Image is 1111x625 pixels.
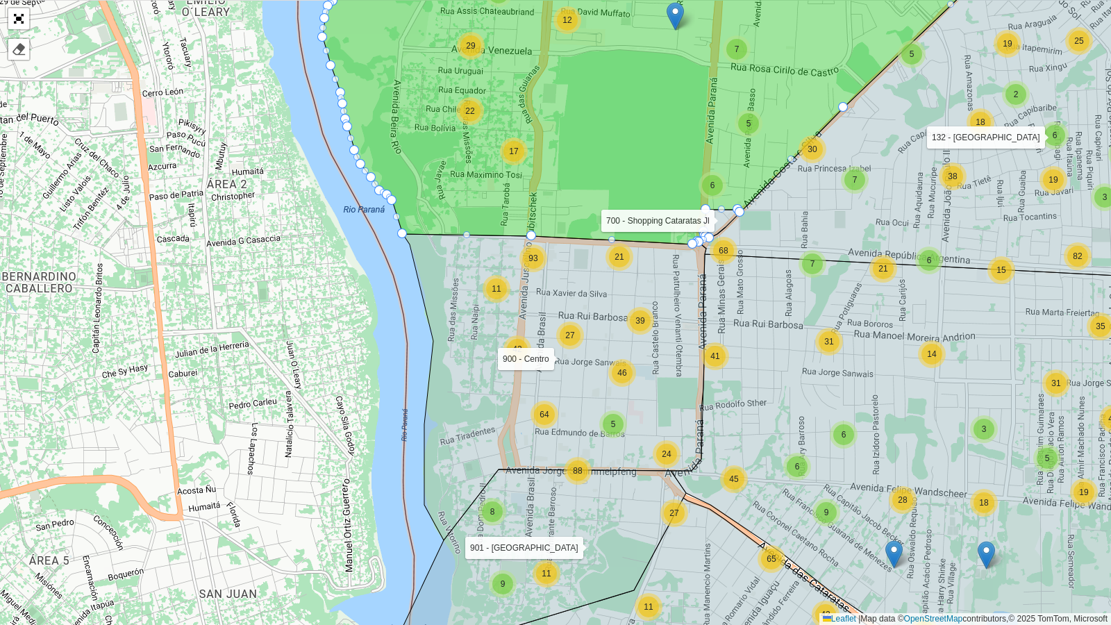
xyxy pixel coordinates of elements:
span: 5 [746,119,751,128]
span: 31 [1051,378,1060,388]
span: 6 [1053,131,1058,140]
img: 32905652 - BOLAO DO SERGINHO [667,2,684,31]
span: 7 [735,44,740,54]
span: 39 [635,316,644,326]
div: 21 [605,243,633,271]
div: 38 [939,162,967,190]
span: 7 [810,259,815,269]
div: 14 [918,340,946,368]
div: 21 [869,255,897,283]
div: 6 [699,172,726,199]
div: 5 [735,110,762,137]
span: 82 [1073,251,1082,261]
div: 17 [500,137,528,165]
div: 29 [457,32,485,60]
span: 93 [528,253,537,263]
span: 9 [824,508,829,517]
span: 6 [710,181,715,190]
div: 39 [626,307,654,335]
span: 19 [1003,39,1012,49]
span: 2 [1014,90,1019,99]
div: 27 [660,499,688,527]
span: 21 [878,264,887,274]
span: 28 [898,495,907,505]
span: 45 [729,474,738,484]
span: 6 [927,256,932,265]
div: 6 [915,247,943,274]
span: 41 [710,351,719,361]
span: 64 [540,410,549,419]
div: 6 [1041,122,1069,149]
div: 7 [723,35,751,63]
div: 18 [967,108,994,136]
span: 29 [466,41,475,51]
div: 9 [489,570,517,598]
div: 15 [987,256,1015,284]
div: 5 [599,410,627,438]
div: 31 [1042,369,1070,397]
span: 9 [501,579,506,589]
span: 5 [910,49,914,59]
div: 9 [812,499,840,526]
div: 2 [1002,81,1030,108]
span: 88 [573,466,582,476]
div: 25 [1065,27,1093,55]
div: 22 [456,97,484,125]
img: 32908177 - HELENA VIEIRA CASADO [978,541,995,569]
div: 64 [531,401,558,428]
div: 6 [830,421,858,449]
div: 11 [635,593,662,621]
span: 3 [1103,192,1108,202]
div: 6 [783,453,811,481]
span: 30 [808,144,817,154]
span: 42 [821,610,830,619]
span: 38 [948,172,957,181]
div: 7 [841,166,869,194]
span: | [858,614,860,624]
span: 18 [979,498,988,508]
span: 22 [465,106,474,116]
a: Leaflet [823,614,856,624]
span: 35 [1096,322,1105,331]
span: 46 [617,368,626,378]
span: 7 [853,175,858,185]
div: 7 [799,250,826,278]
span: 42 [512,344,521,354]
div: 19 [994,30,1021,58]
span: 27 [669,508,678,518]
div: Remover camada(s) [8,39,29,60]
div: 93 [519,244,547,272]
div: 45 [720,465,748,493]
div: 46 [608,359,636,387]
span: 15 [996,265,1005,275]
span: 21 [615,252,624,262]
span: 8 [490,507,495,517]
span: 18 [976,117,985,127]
span: 31 [824,337,833,347]
div: 8 [478,498,506,526]
div: 19 [1039,166,1067,194]
div: 3 [970,415,998,443]
span: 17 [509,147,518,156]
span: 19 [1079,487,1088,497]
span: 11 [492,284,501,294]
span: 3 [982,424,987,434]
div: 12 [553,6,581,34]
div: 30 [799,135,826,163]
span: 11 [542,569,551,578]
span: 11 [644,602,653,612]
div: 88 [564,457,592,485]
div: 65 [758,545,785,573]
div: 27 [556,322,584,349]
div: 18 [970,489,998,517]
div: 41 [701,342,729,370]
div: 24 [653,440,680,468]
div: 42 [503,335,531,363]
span: 14 [927,349,936,359]
div: 11 [483,275,510,303]
span: 65 [767,554,776,564]
img: 32909832 - MENTA FIORE RESTAURANTE LTDA [885,540,903,569]
div: 5 [1033,444,1061,472]
div: 28 [889,486,917,514]
a: Abrir mapa em tela cheia [8,8,29,29]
